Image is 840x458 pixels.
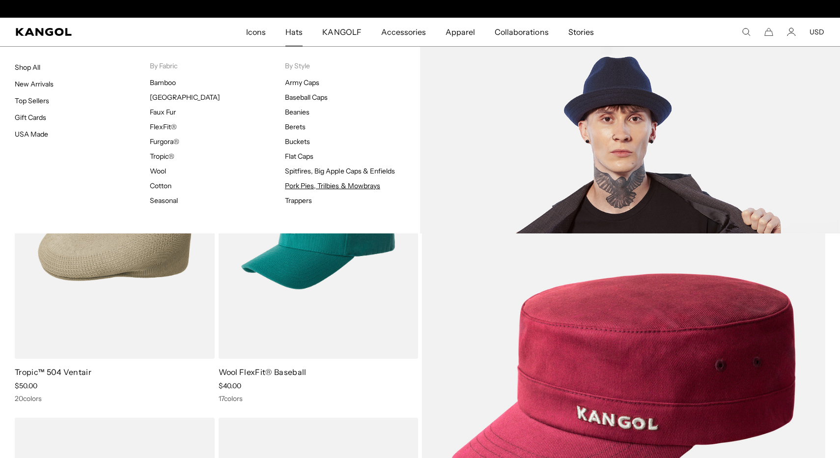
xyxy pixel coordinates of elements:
a: Top Sellers [15,96,49,105]
p: By Fabric [150,61,285,70]
span: Accessories [381,18,426,46]
div: 1 of 2 [319,5,521,13]
a: Army Caps [285,78,319,87]
a: FlexFit® [150,122,177,131]
a: Tropic® [150,152,174,161]
p: By Style [285,61,420,70]
a: Faux Fur [150,108,176,116]
button: Cart [764,28,773,36]
a: Collaborations [485,18,558,46]
span: Collaborations [495,18,548,46]
a: Bamboo [150,78,176,87]
a: Icons [236,18,276,46]
a: Pork Pies, Trilbies & Mowbrays [285,181,380,190]
a: Beanies [285,108,309,116]
img: Tropic™ 504 Ventair [15,108,215,359]
a: Trappers [285,196,312,205]
a: New Arrivals [15,80,54,88]
a: Stories [559,18,604,46]
a: Seasonal [150,196,178,205]
a: Wool FlexFit® Baseball [219,367,307,377]
img: Trilbies.jpg [420,47,840,233]
a: KANGOLF [312,18,371,46]
button: USD [810,28,824,36]
a: USA Made [15,130,48,139]
a: [GEOGRAPHIC_DATA] [150,93,220,102]
a: Tropic™ 504 Ventair [15,367,91,377]
a: Account [787,28,796,36]
a: Cotton [150,181,171,190]
div: Announcement [319,5,521,13]
slideshow-component: Announcement bar [319,5,521,13]
a: Shop All [15,63,40,72]
a: Flat Caps [285,152,313,161]
span: Icons [246,18,266,46]
div: 17 colors [219,394,419,403]
span: KANGOLF [322,18,361,46]
a: Accessories [371,18,436,46]
summary: Search here [742,28,751,36]
img: Wool FlexFit® Baseball [219,108,419,359]
a: Kangol [16,28,163,36]
a: Wool [150,167,166,175]
span: $40.00 [219,381,241,390]
a: Apparel [436,18,485,46]
a: Hats [276,18,312,46]
a: Gift Cards [15,113,46,122]
a: Baseball Caps [285,93,328,102]
span: Stories [568,18,594,46]
span: $50.00 [15,381,37,390]
span: Hats [285,18,303,46]
div: 20 colors [15,394,215,403]
a: Buckets [285,137,310,146]
span: Apparel [446,18,475,46]
a: Berets [285,122,306,131]
a: Spitfires, Big Apple Caps & Enfields [285,167,395,175]
a: Furgora® [150,137,179,146]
